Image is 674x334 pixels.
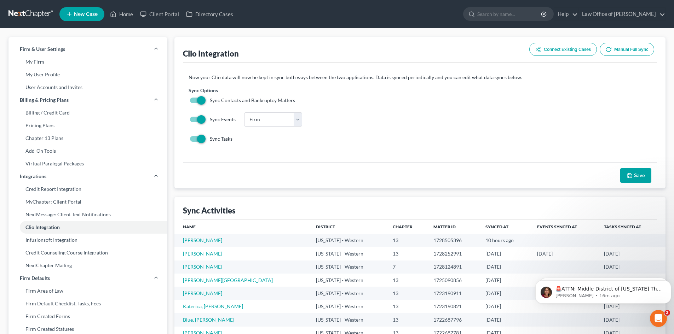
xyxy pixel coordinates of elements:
a: My Firm [8,55,167,68]
td: [DATE] [480,260,531,274]
a: Chapter 13 Plans [8,132,167,145]
a: My User Profile [8,68,167,81]
a: Client Portal [137,8,183,20]
span: 2 [664,310,670,316]
a: Home [106,8,137,20]
th: Matter ID [428,220,479,234]
span: Sync Contacts and Bankruptcy Matters [210,97,295,103]
a: Directory Cases [183,8,237,20]
a: MyChapter: Client Portal [8,195,167,208]
a: Firm & User Settings [8,43,167,55]
a: Add-On Tools [8,145,167,157]
a: Credit Counseling Course Integration [8,246,167,259]
th: Chapter [387,220,428,234]
td: [DATE] [598,247,666,260]
p: Now your Clio data will now be kept in sync both ways between the two applications. Data is synce... [189,74,651,81]
th: Events Synced At [531,220,598,234]
button: Connect Existing Cases [529,43,597,56]
td: [US_STATE] - Western [310,274,387,287]
td: 7 [387,260,428,274]
td: 13 [387,313,428,326]
a: Virtual Paralegal Packages [8,157,167,170]
div: Clio Integration [183,48,239,59]
a: Integrations [8,170,167,183]
a: [PERSON_NAME][GEOGRAPHIC_DATA] [183,277,273,283]
td: 1723190821 [428,300,479,313]
td: 1728505396 [428,234,479,247]
span: Sync Events [210,116,236,122]
a: Law Office of [PERSON_NAME] [578,8,665,20]
td: [DATE] [480,247,531,260]
td: [US_STATE] - Western [310,234,387,247]
td: [US_STATE] - Western [310,247,387,260]
td: [DATE] [480,274,531,287]
td: [DATE] [598,313,666,326]
td: [DATE] [480,313,531,326]
a: Pricing Plans [8,119,167,132]
td: 13 [387,300,428,313]
span: Integrations [20,173,46,180]
td: [US_STATE] - Western [310,313,387,326]
a: Firm Created Forms [8,310,167,323]
a: Help [554,8,578,20]
input: Search by name... [477,7,542,20]
th: Tasks Synced At [598,220,666,234]
td: 13 [387,287,428,300]
td: 13 [387,247,428,260]
a: Firm Defaults [8,272,167,285]
label: Sync Options [189,87,218,94]
span: Billing & Pricing Plans [20,96,69,104]
td: [US_STATE] - Western [310,260,387,274]
a: Billing & Pricing Plans [8,94,167,106]
th: District [310,220,387,234]
td: 1722687796 [428,313,479,326]
a: Billing / Credit Card [8,106,167,119]
span: Firm & User Settings [20,46,65,53]
span: Firm Defaults [20,275,50,282]
td: [US_STATE] - Western [310,300,387,313]
td: [DATE] [531,247,598,260]
a: Firm Area of Law [8,285,167,297]
a: NextMessage: Client Text Notifications [8,208,167,221]
a: User Accounts and Invites [8,81,167,94]
iframe: Intercom live chat [650,310,667,327]
td: [DATE] [480,287,531,300]
a: [PERSON_NAME] [183,237,222,243]
td: 1725090856 [428,274,479,287]
a: Infusionsoft Integration [8,234,167,246]
iframe: Intercom notifications message [532,265,674,315]
a: [PERSON_NAME] [183,251,222,257]
a: [PERSON_NAME] [183,290,222,296]
td: [DATE] [598,260,666,274]
td: 1728252991 [428,247,479,260]
a: Katerica, [PERSON_NAME] [183,303,243,309]
td: [DATE] [480,300,531,313]
td: 10 hours ago [480,234,531,247]
button: Save [620,168,651,183]
button: Manual Full Sync [600,43,654,56]
a: Clio Integration [8,221,167,234]
a: Credit Report Integration [8,183,167,195]
a: [PERSON_NAME] [183,264,222,270]
td: 1728124891 [428,260,479,274]
td: [US_STATE] - Western [310,287,387,300]
span: New Case [74,12,98,17]
td: 1723190911 [428,287,479,300]
a: Firm Default Checklist, Tasks, Fees [8,297,167,310]
a: Blue, [PERSON_NAME] [183,317,234,323]
th: Name [174,220,310,234]
td: 13 [387,234,428,247]
a: NextChapter Mailing [8,259,167,272]
td: 13 [387,274,428,287]
div: Sync Activities [183,205,236,216]
span: Sync Tasks [210,136,232,142]
th: Synced at [480,220,531,234]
